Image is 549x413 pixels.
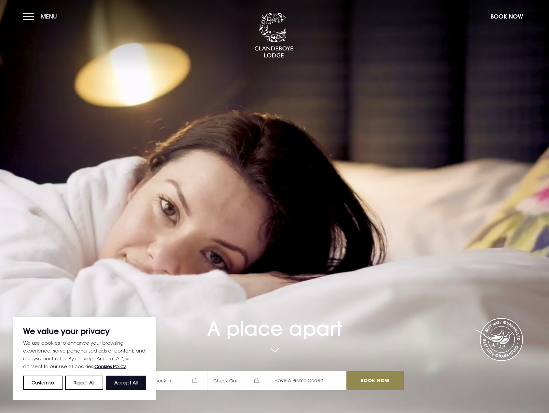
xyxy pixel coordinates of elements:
span: Menu [41,13,57,20]
button: Accept All [106,376,146,390]
a: Cookies Policy [94,364,126,369]
div: We value your privacy [13,317,156,400]
button: Menu [23,9,60,23]
input: Book Now [346,371,404,390]
p: We use cookies to enhance your browsing experience, serve personalised ads or content, and analys... [23,339,146,370]
p: We value your privacy [23,327,146,335]
span: Check In [145,371,207,390]
img: Clandeboye Lodge [254,13,293,58]
h1: A place apart [145,292,404,340]
button: Book Now [487,9,526,23]
button: Reject All [65,376,103,390]
button: Customise [23,376,63,390]
input: Have A Promo Code? [269,371,346,390]
span: Check Out [207,371,269,390]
